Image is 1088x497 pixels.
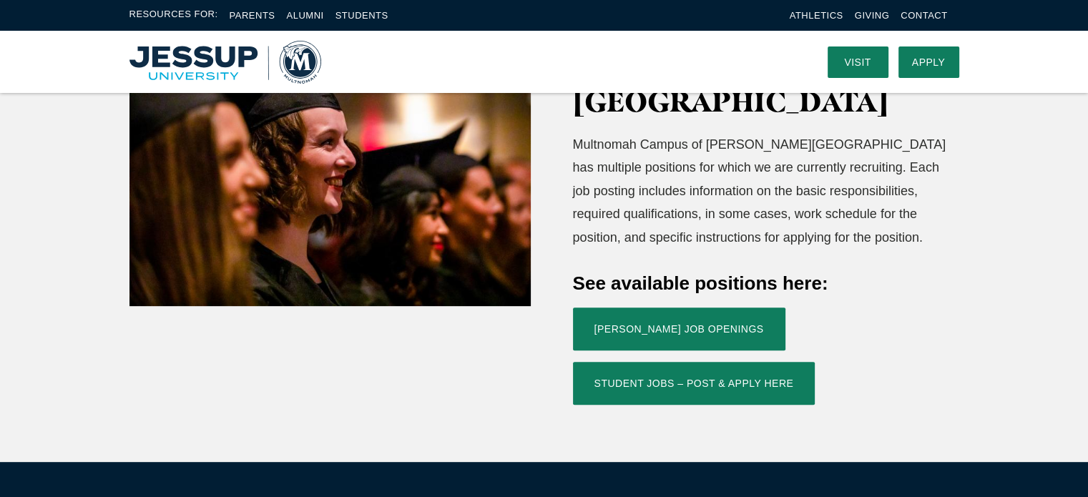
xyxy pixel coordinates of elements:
span: Resources For: [129,7,218,24]
a: Home [129,41,321,84]
a: Visit [828,46,888,78]
a: Contact [901,10,947,21]
h4: See available positions here: [573,270,959,296]
a: Alumni [286,10,323,21]
a: Giving [855,10,890,21]
a: Parents [230,10,275,21]
a: Student Jobs – Post & Apply Here [573,362,815,405]
img: Multnomah University Logo [129,41,321,84]
a: Apply [898,46,959,78]
img: Registrar_2019_12_13_Graduation-49-2 [129,39,531,306]
a: Athletics [790,10,843,21]
p: Multnomah Campus of [PERSON_NAME][GEOGRAPHIC_DATA] has multiple positions for which we are curren... [573,133,959,249]
a: [PERSON_NAME] Job Openings [573,307,785,350]
a: Students [335,10,388,21]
